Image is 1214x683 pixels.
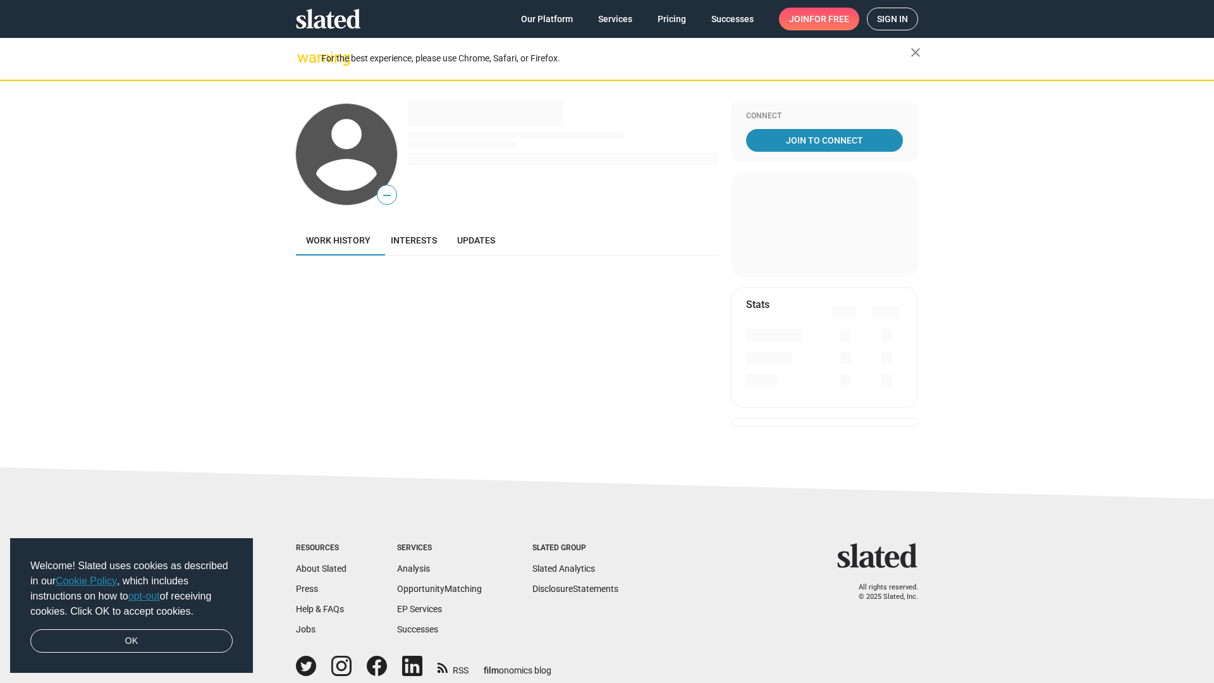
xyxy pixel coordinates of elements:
[296,563,346,574] a: About Slated
[397,604,442,614] a: EP Services
[746,111,903,121] div: Connect
[647,8,696,30] a: Pricing
[532,563,595,574] a: Slated Analytics
[809,8,849,30] span: for free
[746,298,769,311] mat-card-title: Stats
[457,235,495,245] span: Updates
[511,8,583,30] a: Our Platform
[391,235,437,245] span: Interests
[711,8,754,30] span: Successes
[438,657,469,677] a: RSS
[10,538,253,674] div: cookieconsent
[296,543,346,553] div: Resources
[128,591,160,601] a: opt-out
[779,8,859,30] a: Joinfor free
[908,45,923,60] mat-icon: close
[397,563,430,574] a: Analysis
[749,129,900,152] span: Join To Connect
[701,8,764,30] a: Successes
[56,575,117,586] a: Cookie Policy
[297,50,312,65] mat-icon: warning
[296,624,316,634] a: Jobs
[321,50,910,67] div: For the best experience, please use Chrome, Safari, or Firefox.
[397,584,482,594] a: OpportunityMatching
[30,558,233,619] span: Welcome! Slated uses cookies as described in our , which includes instructions on how to of recei...
[521,8,573,30] span: Our Platform
[381,225,447,255] a: Interests
[532,543,618,553] div: Slated Group
[397,624,438,634] a: Successes
[30,629,233,653] a: dismiss cookie message
[447,225,505,255] a: Updates
[789,8,849,30] span: Join
[296,225,381,255] a: Work history
[867,8,918,30] a: Sign in
[658,8,686,30] span: Pricing
[877,8,908,30] span: Sign in
[845,583,918,601] p: All rights reserved. © 2025 Slated, Inc.
[377,187,396,204] span: —
[598,8,632,30] span: Services
[532,584,618,594] a: DisclosureStatements
[484,665,499,675] span: film
[484,655,551,677] a: filmonomics blog
[397,543,482,553] div: Services
[296,604,344,614] a: Help & FAQs
[296,584,318,594] a: Press
[746,129,903,152] a: Join To Connect
[306,235,371,245] span: Work history
[588,8,642,30] a: Services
